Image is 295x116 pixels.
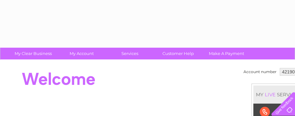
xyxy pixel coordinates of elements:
[104,48,156,59] a: Services
[264,92,277,98] div: LIVE
[55,48,108,59] a: My Account
[200,48,253,59] a: Make A Payment
[152,48,204,59] a: Customer Help
[7,48,59,59] a: My Clear Business
[242,66,278,77] td: Account number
